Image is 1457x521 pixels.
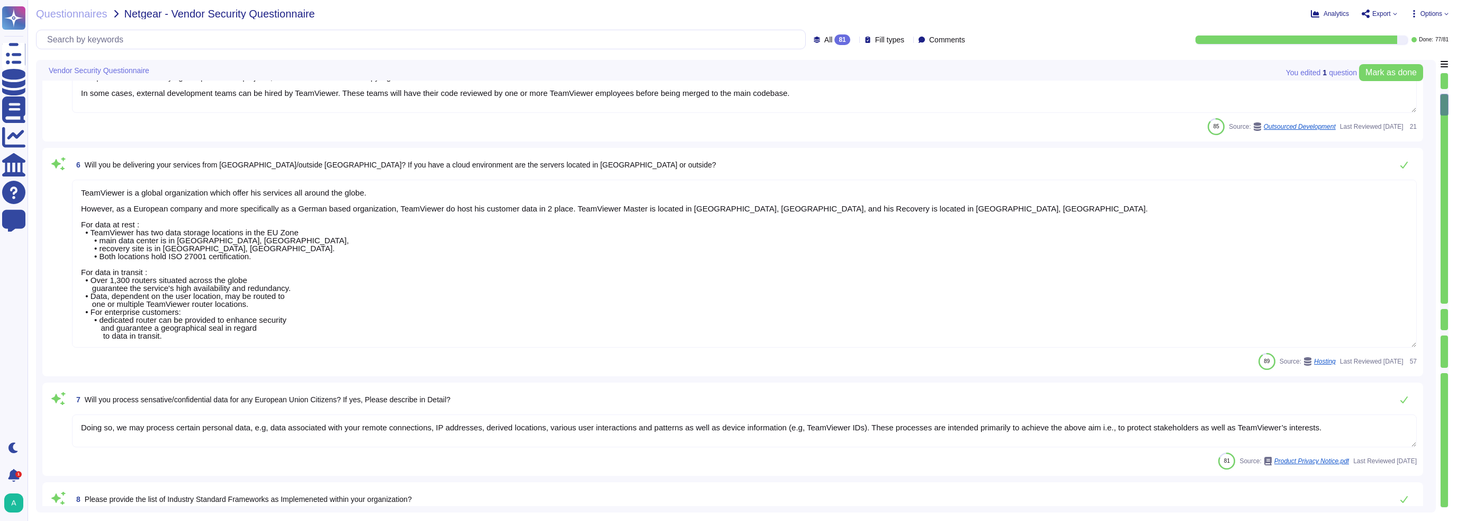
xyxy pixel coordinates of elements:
span: Mark as done [1365,68,1417,77]
div: 81 [834,34,850,45]
span: 6 [72,161,80,169]
textarea: TeamViewer is using sub-processors to provide specific capabilities. All the sub-processors can b... [72,48,1417,113]
span: 81 [1224,458,1230,464]
span: Netgear - Vendor Security Questionnaire [124,8,315,19]
b: 1 [1323,69,1327,76]
button: Analytics [1311,10,1349,18]
span: Done: [1419,37,1433,42]
span: 21 [1408,123,1417,130]
div: 1 [15,471,22,478]
span: 77 / 81 [1435,37,1449,42]
span: 57 [1408,358,1417,365]
span: Export [1372,11,1391,17]
span: Options [1420,11,1442,17]
span: Vendor Security Questionnaire [49,67,149,74]
span: Will you be delivering your services from [GEOGRAPHIC_DATA]/outside [GEOGRAPHIC_DATA]? If you hav... [85,161,716,169]
input: Search by keywords [42,30,805,49]
span: Questionnaires [36,8,107,19]
span: Comments [929,36,965,43]
span: Will you process sensative/confidential data for any European Union Citizens? If yes, Please desc... [85,395,451,404]
span: 89 [1264,358,1270,364]
img: user [4,493,23,513]
textarea: Doing so, we may process certain personal data, e.g, data associated with your remote connections... [72,414,1417,447]
span: Hosting [1314,358,1336,365]
span: Product Privacy Notice.pdf [1274,458,1349,464]
span: Source: [1239,457,1349,465]
span: Analytics [1324,11,1349,17]
button: Mark as done [1359,64,1423,81]
span: All [824,36,833,43]
span: Last Reviewed [DATE] [1340,123,1404,130]
span: 8 [72,496,80,503]
span: 85 [1213,123,1219,129]
span: 7 [72,396,80,403]
span: Last Reviewed [DATE] [1353,458,1417,464]
span: You edited question [1286,69,1357,76]
span: Outsourced Development [1264,123,1336,130]
button: user [2,491,31,515]
textarea: TeamViewer is a global organization which offer his services all around the globe. However, as a ... [72,180,1417,348]
span: Source: [1280,357,1336,366]
span: Fill types [875,36,904,43]
span: Please provide the list of Industry Standard Frameworks as Implemeneted within your organization? [85,495,412,504]
span: Source: [1229,122,1335,131]
span: Last Reviewed [DATE] [1340,358,1404,365]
